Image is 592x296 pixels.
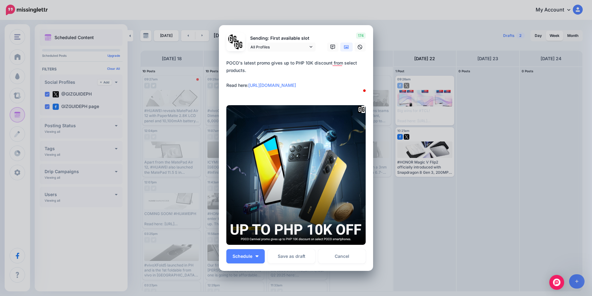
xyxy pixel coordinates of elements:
div: POCO's latest promo gives up to PHP 10K discount from select products. Read here: [226,59,369,89]
span: 174 [356,33,366,39]
a: Cancel [318,249,366,263]
img: JT5sWCfR-79925.png [234,40,243,49]
textarea: To enrich screen reader interactions, please activate Accessibility in Grammarly extension settings [226,59,369,96]
button: Save as draft [268,249,315,263]
span: Schedule [233,254,252,258]
span: All Profiles [250,44,308,50]
div: Open Intercom Messenger [549,275,564,290]
button: Schedule [226,249,265,263]
img: 353459792_649996473822713_4483302954317148903_n-bsa138318.png [228,34,237,43]
p: Sending: First available slot [247,35,316,42]
img: arrow-down-white.png [255,255,259,257]
a: All Profiles [247,43,316,52]
img: EPJGKNEY8Y8SVEY9DCOWX2ETAWLNWN3A.png [226,105,366,245]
